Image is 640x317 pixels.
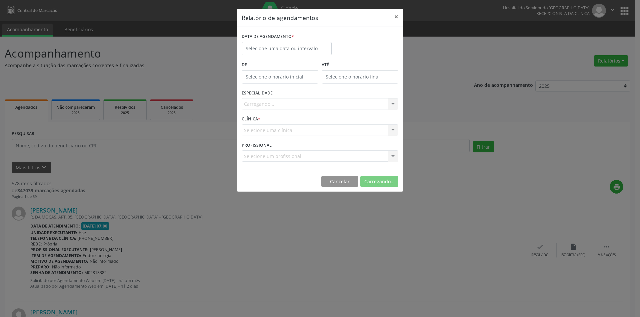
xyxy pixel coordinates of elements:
[322,60,398,70] label: ATÉ
[242,70,318,83] input: Selecione o horário inicial
[242,114,260,124] label: CLÍNICA
[390,9,403,25] button: Close
[242,32,294,42] label: DATA DE AGENDAMENTO
[242,60,318,70] label: De
[322,70,398,83] input: Selecione o horário final
[242,42,332,55] input: Selecione uma data ou intervalo
[321,176,358,187] button: Cancelar
[242,140,272,150] label: PROFISSIONAL
[360,176,398,187] button: Carregando...
[242,13,318,22] h5: Relatório de agendamentos
[242,88,273,98] label: ESPECIALIDADE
